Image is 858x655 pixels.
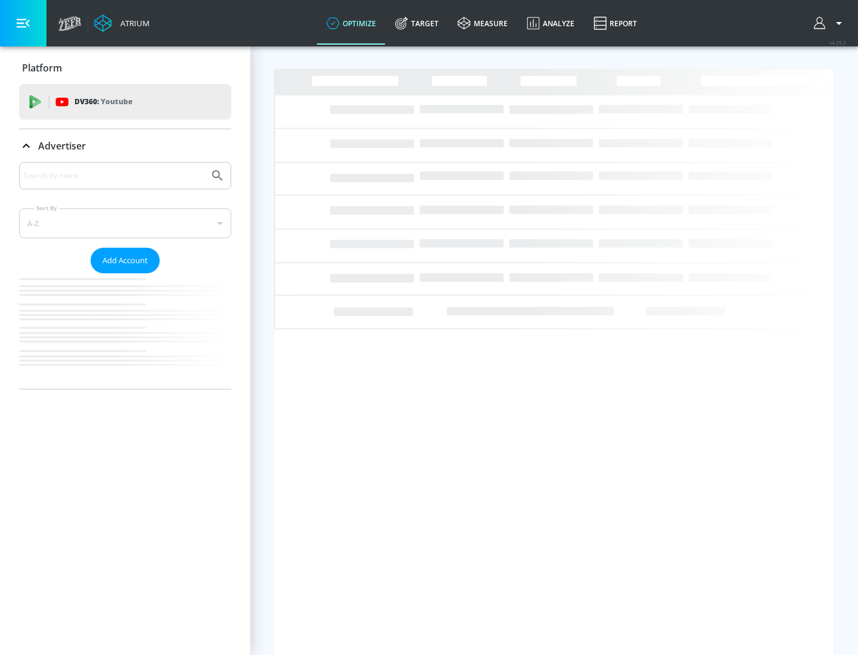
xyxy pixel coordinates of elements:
[116,18,150,29] div: Atrium
[19,84,231,120] div: DV360: Youtube
[829,39,846,46] span: v 4.25.2
[101,95,132,108] p: Youtube
[584,2,646,45] a: Report
[517,2,584,45] a: Analyze
[448,2,517,45] a: measure
[22,61,62,74] p: Platform
[317,2,386,45] a: optimize
[74,95,132,108] p: DV360:
[19,208,231,238] div: A-Z
[91,248,160,273] button: Add Account
[102,254,148,267] span: Add Account
[19,51,231,85] div: Platform
[94,14,150,32] a: Atrium
[19,273,231,389] nav: list of Advertiser
[19,162,231,389] div: Advertiser
[24,168,204,183] input: Search by name
[38,139,86,152] p: Advertiser
[19,129,231,163] div: Advertiser
[34,204,60,212] label: Sort By
[386,2,448,45] a: Target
